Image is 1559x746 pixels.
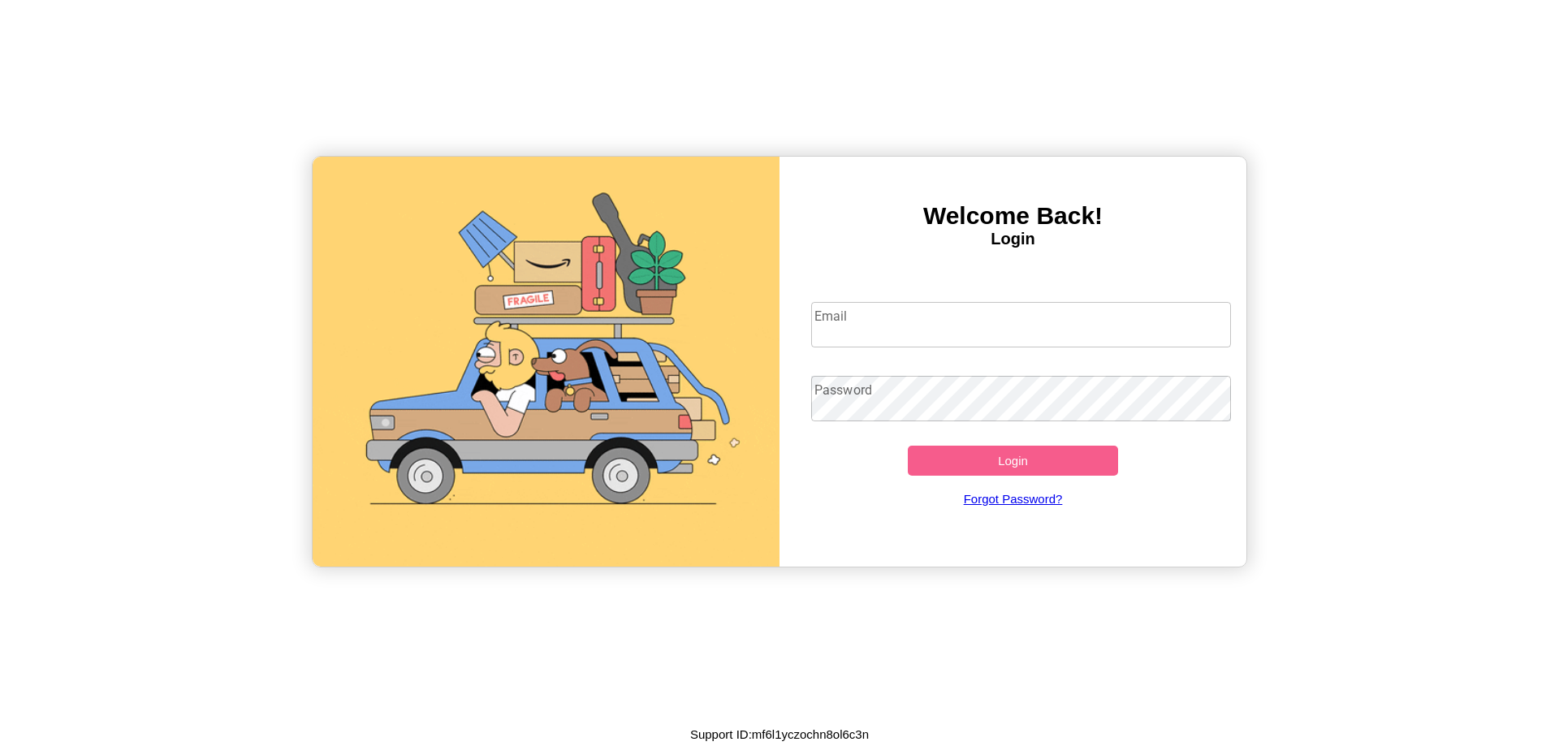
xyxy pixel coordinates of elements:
[908,446,1118,476] button: Login
[313,157,779,567] img: gif
[779,202,1246,230] h3: Welcome Back!
[779,230,1246,248] h4: Login
[803,476,1224,522] a: Forgot Password?
[690,723,869,745] p: Support ID: mf6l1yczochn8ol6c3n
